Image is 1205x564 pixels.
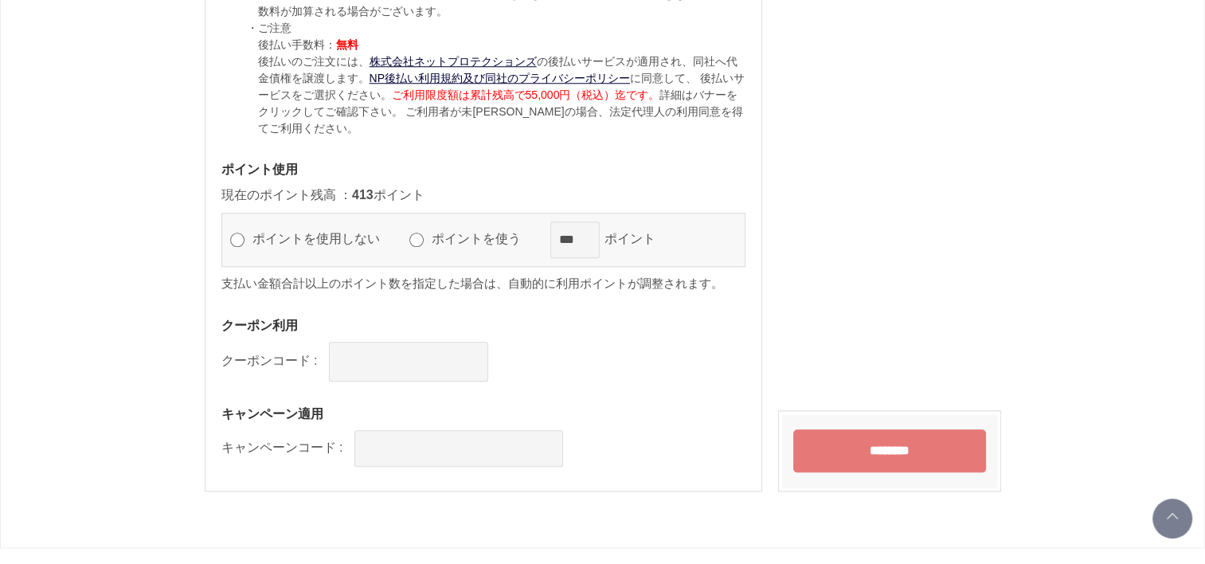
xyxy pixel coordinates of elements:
span: 413 [352,188,374,202]
h3: キャンペーン適用 [221,405,745,422]
a: NP後払い利用規約及び同社のプライバシーポリシー [370,72,630,84]
h3: ポイント使用 [221,161,745,178]
label: ポイントを使用しない [248,232,398,245]
h3: クーポン利用 [221,317,745,334]
span: 無料 [336,38,358,51]
p: 現在のポイント残高 ： ポイント [221,186,745,205]
p: 支払い金額合計以上のポイント数を指定した場合は、自動的に利用ポイントが調整されます。 [221,275,745,293]
p: 後払い手数料： 後払いのご注文には、 の後払いサービスが適用され、同社へ代金債権を譲渡します。 に同意して、 後払いサービスをご選択ください。 詳細はバナーをクリックしてご確認下さい。 ご利用者... [258,37,745,137]
label: クーポンコード : [221,354,318,367]
label: ポイントを使う [428,232,539,245]
label: キャンペーンコード : [221,441,343,454]
label: ポイント [600,232,673,245]
span: ご利用限度額は累計残高で55,000円（税込）迄です。 [392,88,660,101]
a: 株式会社ネットプロテクションズ [370,55,537,68]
